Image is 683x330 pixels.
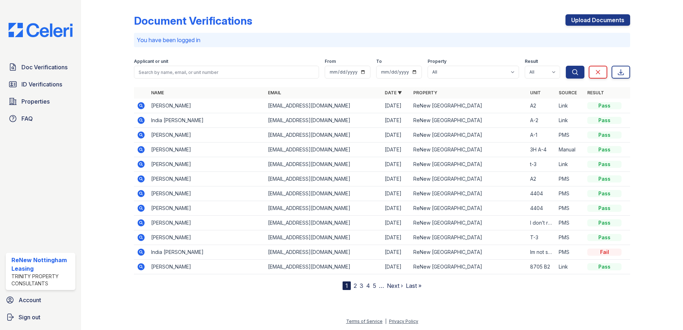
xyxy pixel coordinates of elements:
[556,245,584,260] td: PMS
[6,60,75,74] a: Doc Verifications
[527,201,556,216] td: 4404
[265,186,382,201] td: [EMAIL_ADDRESS][DOMAIN_NAME]
[387,282,403,289] a: Next ›
[389,319,418,324] a: Privacy Policy
[382,230,410,245] td: [DATE]
[134,59,168,64] label: Applicant or unit
[410,157,527,172] td: ReNew [GEOGRAPHIC_DATA]
[410,260,527,274] td: ReNew [GEOGRAPHIC_DATA]
[265,142,382,157] td: [EMAIL_ADDRESS][DOMAIN_NAME]
[265,216,382,230] td: [EMAIL_ADDRESS][DOMAIN_NAME]
[410,142,527,157] td: ReNew [GEOGRAPHIC_DATA]
[148,216,265,230] td: [PERSON_NAME]
[527,157,556,172] td: t-3
[265,99,382,113] td: [EMAIL_ADDRESS][DOMAIN_NAME]
[587,146,622,153] div: Pass
[148,201,265,216] td: [PERSON_NAME]
[148,245,265,260] td: India [PERSON_NAME]
[530,90,541,95] a: Unit
[410,113,527,128] td: ReNew [GEOGRAPHIC_DATA]
[556,216,584,230] td: PMS
[3,310,78,324] a: Sign out
[410,99,527,113] td: ReNew [GEOGRAPHIC_DATA]
[21,80,62,89] span: ID Verifications
[527,172,556,186] td: A2
[587,219,622,226] div: Pass
[148,99,265,113] td: [PERSON_NAME]
[3,23,78,37] img: CE_Logo_Blue-a8612792a0a2168367f1c8372b55b34899dd931a85d93a1a3d3e32e68fde9ad4.png
[137,36,627,44] p: You have been logged in
[382,113,410,128] td: [DATE]
[148,230,265,245] td: [PERSON_NAME]
[382,201,410,216] td: [DATE]
[134,66,319,79] input: Search by name, email, or unit number
[265,128,382,142] td: [EMAIL_ADDRESS][DOMAIN_NAME]
[151,90,164,95] a: Name
[556,128,584,142] td: PMS
[406,282,422,289] a: Last »
[410,216,527,230] td: ReNew [GEOGRAPHIC_DATA]
[556,113,584,128] td: Link
[410,128,527,142] td: ReNew [GEOGRAPHIC_DATA]
[6,77,75,91] a: ID Verifications
[360,282,363,289] a: 3
[148,260,265,274] td: [PERSON_NAME]
[587,263,622,270] div: Pass
[410,230,527,245] td: ReNew [GEOGRAPHIC_DATA]
[382,128,410,142] td: [DATE]
[3,293,78,307] a: Account
[556,260,584,274] td: Link
[148,113,265,128] td: India [PERSON_NAME]
[527,245,556,260] td: Im not sure 8811
[527,99,556,113] td: A2
[556,99,584,113] td: Link
[346,319,383,324] a: Terms of Service
[556,230,584,245] td: PMS
[559,90,577,95] a: Source
[148,186,265,201] td: [PERSON_NAME]
[382,245,410,260] td: [DATE]
[587,234,622,241] div: Pass
[376,59,382,64] label: To
[148,128,265,142] td: [PERSON_NAME]
[527,230,556,245] td: T-3
[565,14,630,26] a: Upload Documents
[587,249,622,256] div: Fail
[385,319,387,324] div: |
[265,201,382,216] td: [EMAIL_ADDRESS][DOMAIN_NAME]
[587,175,622,182] div: Pass
[11,256,73,273] div: ReNew Nottingham Leasing
[265,260,382,274] td: [EMAIL_ADDRESS][DOMAIN_NAME]
[265,113,382,128] td: [EMAIL_ADDRESS][DOMAIN_NAME]
[525,59,538,64] label: Result
[527,260,556,274] td: 8705 B2
[527,113,556,128] td: A-2
[265,230,382,245] td: [EMAIL_ADDRESS][DOMAIN_NAME]
[6,94,75,109] a: Properties
[343,281,351,290] div: 1
[382,142,410,157] td: [DATE]
[413,90,437,95] a: Property
[366,282,370,289] a: 4
[265,245,382,260] td: [EMAIL_ADDRESS][DOMAIN_NAME]
[587,90,604,95] a: Result
[382,216,410,230] td: [DATE]
[19,313,40,321] span: Sign out
[587,102,622,109] div: Pass
[382,186,410,201] td: [DATE]
[556,201,584,216] td: PMS
[587,205,622,212] div: Pass
[410,245,527,260] td: ReNew [GEOGRAPHIC_DATA]
[379,281,384,290] span: …
[134,14,252,27] div: Document Verifications
[6,111,75,126] a: FAQ
[354,282,357,289] a: 2
[527,216,556,230] td: I don’t remember it was A-2 or something 1,480 a month
[265,172,382,186] td: [EMAIL_ADDRESS][DOMAIN_NAME]
[148,172,265,186] td: [PERSON_NAME]
[556,172,584,186] td: PMS
[428,59,447,64] label: Property
[382,99,410,113] td: [DATE]
[527,128,556,142] td: A-1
